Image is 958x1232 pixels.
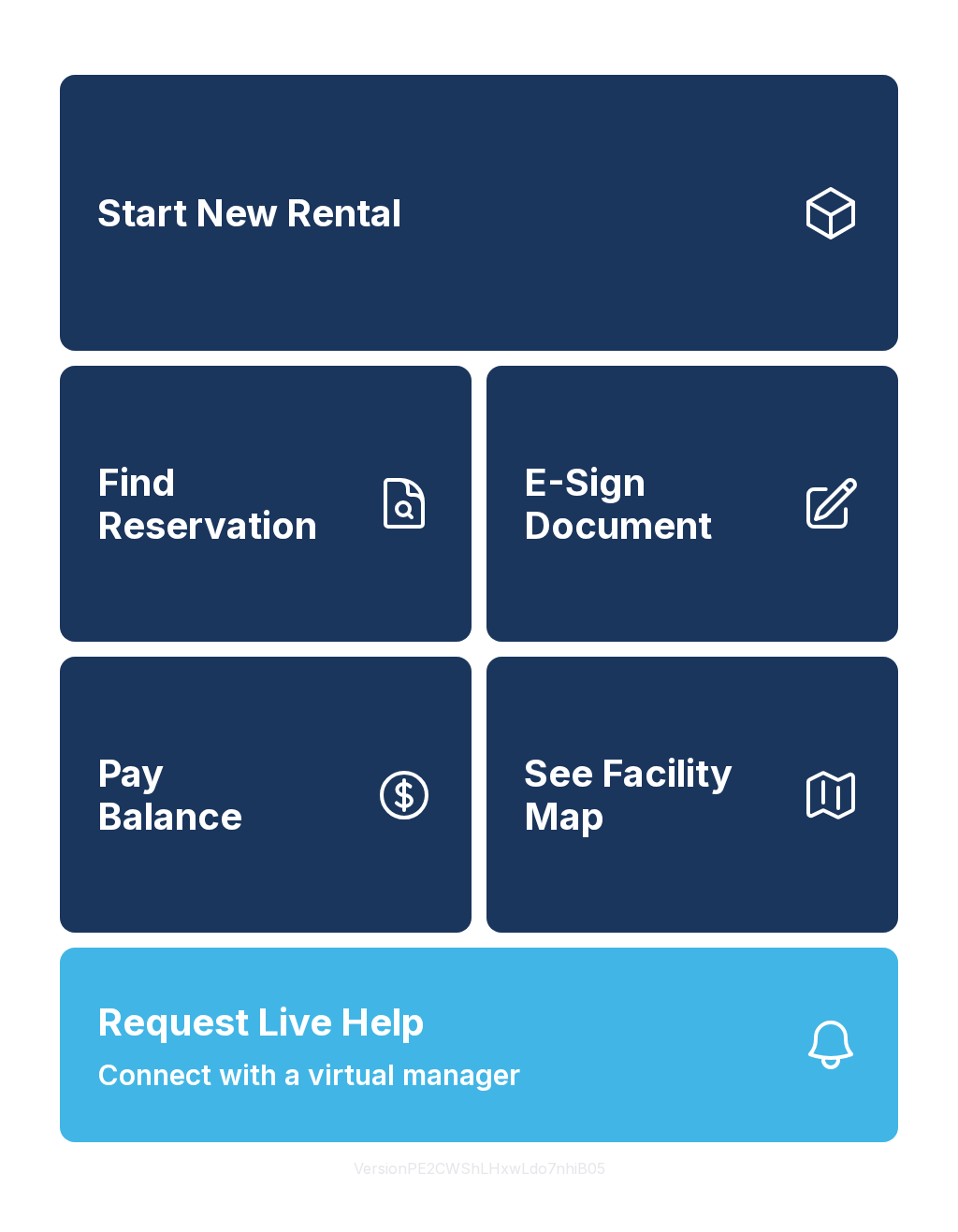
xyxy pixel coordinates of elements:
[486,657,898,933] button: See Facility Map
[60,75,898,351] a: Start New Rental
[97,752,242,837] span: Pay Balance
[60,948,898,1142] button: Request Live HelpConnect with a virtual manager
[339,1142,620,1195] button: VersionPE2CWShLHxwLdo7nhiB05
[60,366,472,642] a: Find Reservation
[486,366,898,642] a: E-Sign Document
[97,1054,520,1096] span: Connect with a virtual manager
[97,461,359,546] span: Find Reservation
[60,657,472,933] a: PayBalance
[97,192,401,235] span: Start New Rental
[97,994,425,1051] span: Request Live Help
[524,461,786,546] span: E-Sign Document
[524,752,786,837] span: See Facility Map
